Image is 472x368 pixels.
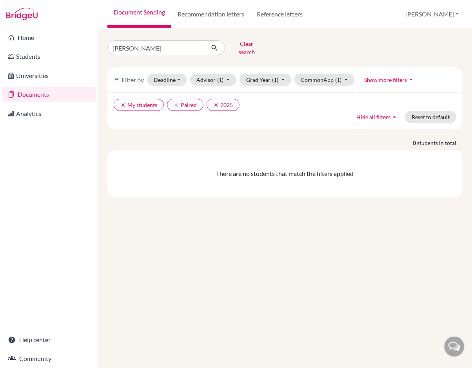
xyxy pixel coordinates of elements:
[407,76,415,83] i: arrow_drop_up
[218,76,224,83] span: (1)
[413,139,417,147] strong: 0
[122,76,144,83] span: Filter by
[358,74,421,86] button: Show more filtersarrow_drop_up
[213,102,219,108] i: clear
[18,5,34,13] span: Help
[402,7,463,22] button: [PERSON_NAME]
[336,76,342,83] span: (1)
[272,76,278,83] span: (1)
[364,76,407,83] span: Show more filters
[107,40,205,55] input: Find student by name...
[225,38,269,58] button: Clear search
[356,114,390,120] span: Hide all filters
[6,8,38,20] img: Bridge-U
[2,68,96,83] a: Universities
[2,87,96,102] a: Documents
[114,99,164,111] button: clearMy students
[2,332,96,348] a: Help center
[114,76,120,83] i: filter_list
[174,102,179,108] i: clear
[207,99,240,111] button: clear2025
[167,99,203,111] button: clearPaired
[2,351,96,366] a: Community
[294,74,355,86] button: CommonApp(1)
[417,139,463,147] span: students in total
[240,74,291,86] button: Grad Year(1)
[2,106,96,121] a: Analytics
[120,102,126,108] i: clear
[111,169,459,178] div: There are no students that match the filters applied
[350,111,405,123] button: Hide all filtersarrow_drop_up
[2,30,96,45] a: Home
[2,49,96,64] a: Students
[147,74,187,86] button: Deadline
[390,113,398,121] i: arrow_drop_up
[405,111,456,123] button: Reset to default
[190,74,237,86] button: Advisor(1)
